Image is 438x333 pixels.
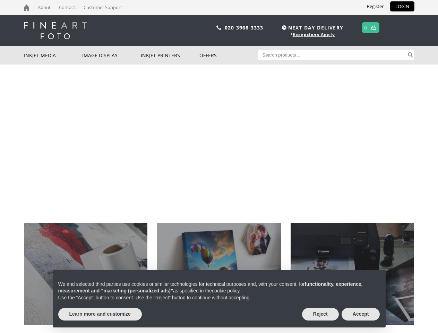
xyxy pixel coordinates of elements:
span: NEXT DAY DELIVERY [280,24,343,32]
a: Exceptions Apply [293,32,335,37]
p: Use the “Accept” button to consent. Use the “Reject” button to continue without accepting. [58,294,380,301]
a: Inkjet Printers [141,46,199,65]
a: Image Display [82,46,141,65]
button: Search [406,50,414,60]
button: Accept [342,308,380,321]
a: 0 [364,23,367,33]
img: logo-white.svg [24,22,87,39]
img: time.svg [282,25,286,30]
h2: INKJET MEDIA [24,270,148,277]
a: Offers [199,46,258,65]
strong: functionality, experience, measurement and “marketing (personalized ads)” [58,281,363,294]
a: LOGIN [390,1,414,11]
input: Search products… [258,50,406,60]
a: 020 3968 3333 [225,24,264,31]
div: Notice [47,264,391,333]
p: We and selected third parties use cookies or similar technologies for technical purposes and, wit... [58,281,380,294]
a: cookie policy [212,288,239,293]
button: Reject [302,308,339,321]
a: Inkjet Media [24,46,83,65]
a: Register [362,1,389,11]
button: Learn more and customize [58,308,142,321]
img: phone.svg [216,25,221,30]
img: basket.svg [371,25,376,30]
